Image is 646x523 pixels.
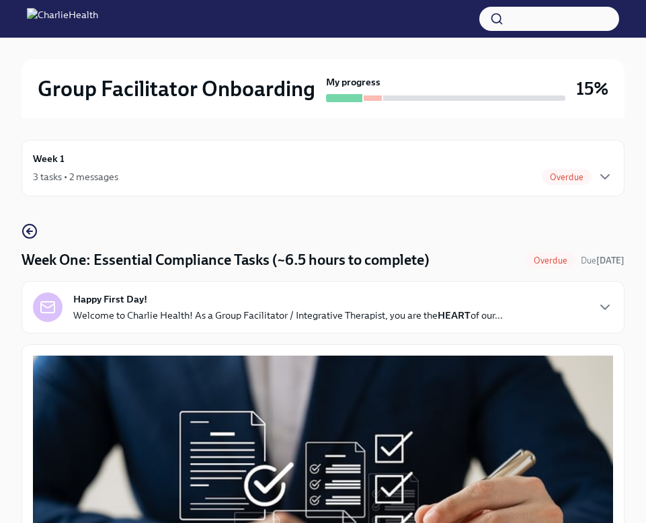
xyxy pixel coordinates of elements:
[33,170,118,184] div: 3 tasks • 2 messages
[576,77,608,101] h3: 15%
[581,254,624,267] span: September 9th, 2025 10:00
[73,309,503,322] p: Welcome to Charlie Health! As a Group Facilitator / Integrative Therapist, you are the of our...
[22,250,430,270] h4: Week One: Essential Compliance Tasks (~6.5 hours to complete)
[438,309,471,321] strong: HEART
[542,172,592,182] span: Overdue
[33,151,65,166] h6: Week 1
[38,75,315,102] h2: Group Facilitator Onboarding
[596,255,624,266] strong: [DATE]
[581,255,624,266] span: Due
[27,8,98,30] img: CharlieHealth
[326,75,380,89] strong: My progress
[73,292,147,306] strong: Happy First Day!
[526,255,575,266] span: Overdue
